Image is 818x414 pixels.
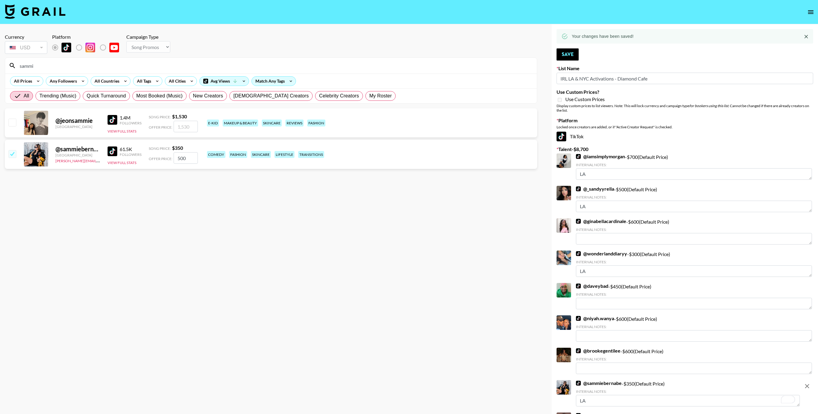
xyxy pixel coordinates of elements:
[576,251,581,256] img: TikTok
[149,125,172,130] span: Offer Price:
[120,115,141,121] div: 1.4M
[576,154,581,159] img: TikTok
[576,380,800,406] div: - $ 350 (Default Price)
[576,153,625,159] a: @iamsimplymorgan
[576,195,812,199] div: Internal Notes:
[576,380,622,386] a: @sammiebernabe
[689,103,728,108] em: for bookers using this list
[576,163,812,167] div: Internal Notes:
[274,151,294,158] div: lifestyle
[576,348,620,354] a: @brookegentilee
[557,117,813,123] label: Platform
[85,43,95,52] img: Instagram
[16,61,533,71] input: Search by User Name
[24,92,29,100] span: All
[251,151,271,158] div: skincare
[801,380,813,392] button: remove
[576,381,581,386] img: TikTok
[557,125,813,129] div: Locked once creators are added, or if "Active Creator Request" is checked.
[108,146,117,156] img: TikTok
[802,32,811,41] button: Close
[576,218,626,224] a: @ginabellacardinale
[120,152,141,157] div: Followers
[557,89,813,95] label: Use Custom Prices?
[576,218,812,245] div: - $ 600 (Default Price)
[369,92,392,100] span: My Roster
[319,92,359,100] span: Celebrity Creators
[576,219,581,224] img: TikTok
[285,120,304,126] div: reviews
[52,34,124,40] div: Platform
[576,186,614,192] a: @_sandyyrella
[223,120,258,126] div: makeup & beauty
[557,48,579,61] button: Save
[576,201,812,212] textarea: LA
[307,120,325,126] div: fashion
[55,124,100,129] div: [GEOGRAPHIC_DATA]
[52,41,124,54] div: Remove selected talent to change platforms
[149,146,171,151] span: Song Price:
[262,120,282,126] div: skincare
[207,151,225,158] div: comedy
[172,113,187,119] strong: $ 1,530
[55,145,100,153] div: @ sammiebernabe
[149,156,172,161] span: Offer Price:
[576,153,812,180] div: - $ 700 (Default Price)
[5,34,47,40] div: Currency
[149,115,171,119] span: Song Price:
[576,251,812,277] div: - $ 300 (Default Price)
[91,77,121,86] div: All Countries
[576,283,812,309] div: - $ 450 (Default Price)
[55,117,100,124] div: @ jeonsammie
[572,31,633,42] div: Your changes have been saved!
[108,129,136,133] button: View Full Stats
[62,43,71,52] img: TikTok
[576,348,581,353] img: TikTok
[120,146,141,152] div: 61.5K
[55,153,100,157] div: [GEOGRAPHIC_DATA]
[576,389,800,394] div: Internal Notes:
[172,145,183,151] strong: $ 350
[576,348,812,374] div: - $ 600 (Default Price)
[805,6,817,18] button: open drawer
[565,96,605,102] span: Use Custom Prices
[233,92,309,100] span: [DEMOGRAPHIC_DATA] Creators
[576,260,812,264] div: Internal Notes:
[120,121,141,125] div: Followers
[133,77,152,86] div: All Tags
[576,186,812,212] div: - $ 500 (Default Price)
[576,324,812,329] div: Internal Notes:
[576,251,627,257] a: @wonderlanddiaryy
[126,34,170,40] div: Campaign Type
[136,92,183,100] span: Most Booked (Music)
[108,115,117,125] img: TikTok
[576,168,812,180] textarea: LA
[5,40,47,55] div: Remove selected talent to change your currency
[576,292,812,297] div: Internal Notes:
[108,160,136,165] button: View Full Stats
[576,315,614,321] a: @niyah.wanya
[576,395,800,406] textarea: To enrich screen reader interactions, please activate Accessibility in Grammarly extension settings
[229,151,247,158] div: fashion
[557,146,813,152] label: Talent - $ 8,700
[109,43,119,52] img: YouTube
[576,186,581,191] img: TikTok
[200,77,249,86] div: Avg Views
[576,284,581,288] img: TikTok
[6,42,46,53] div: USD
[10,77,33,86] div: All Prices
[174,152,198,164] input: 350
[557,103,813,113] div: Display custom prices to list viewers. Note: This will lock currency and campaign type . Cannot b...
[576,283,608,289] a: @daveybad
[576,315,812,342] div: - $ 600 (Default Price)
[557,132,813,141] div: TikTok
[252,77,296,86] div: Match Any Tags
[576,357,812,361] div: Internal Notes:
[5,4,65,19] img: Grail Talent
[55,157,145,163] a: [PERSON_NAME][EMAIL_ADDRESS][DOMAIN_NAME]
[576,265,812,277] textarea: LA
[298,151,324,158] div: transitions
[87,92,126,100] span: Quick Turnaround
[576,316,581,321] img: TikTok
[193,92,223,100] span: New Creators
